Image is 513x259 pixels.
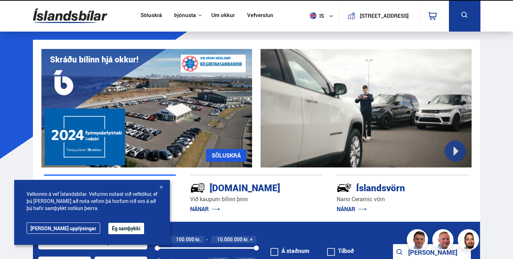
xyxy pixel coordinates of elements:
[459,230,480,252] img: nhp88E3Fdnt1Opn2.png
[433,230,455,252] img: siFngHWaQ9KaOqBr.png
[174,12,196,19] button: Þjónusta
[217,236,243,243] span: 10.000.000
[307,12,325,19] span: is
[343,6,415,26] a: [STREET_ADDRESS]
[206,149,246,162] a: SÖLUSKRÁ
[250,237,253,242] span: +
[307,5,339,26] button: is
[190,205,220,213] a: NÁNAR
[176,236,194,243] span: 100.000
[310,12,317,19] img: svg+xml;base64,PHN2ZyB4bWxucz0iaHR0cDovL3d3dy53My5vcmcvMjAwMC9zdmciIHdpZHRoPSI1MTIiIGhlaWdodD0iNT...
[408,230,429,252] img: FbJEzSuNWCJXmdc-.webp
[108,223,144,234] button: Ég samþykki
[50,55,138,64] h1: Skráðu bílinn hjá okkur!
[41,49,252,167] img: eKx6w-_Home_640_.png
[358,13,410,19] button: [STREET_ADDRESS]
[211,12,235,20] a: Um okkur
[337,205,367,213] a: NÁNAR
[195,237,201,242] span: kr.
[337,181,444,193] div: Íslandsvörn
[190,180,205,195] img: tr5P-W3DuiFaO7aO.svg
[33,4,107,27] img: G0Ugv5HjCgRt.svg
[337,180,352,195] img: -Svtn6bYgwAsiwNX.svg
[244,237,249,242] span: kr.
[27,222,100,234] a: [PERSON_NAME] upplýsingar
[327,248,354,254] label: Tilboð
[247,12,273,20] a: Vefverslun
[141,12,162,20] a: Söluskrá
[27,191,158,212] span: Velkomin á vef Íslandsbílar. Vefurinn notast við vefkökur, ef þú [PERSON_NAME] að nota vefinn þá ...
[190,195,323,203] p: Við kaupum bílinn þinn
[190,181,297,193] div: [DOMAIN_NAME]
[337,195,469,203] p: Nano Ceramic vörn
[270,248,309,254] label: Á staðnum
